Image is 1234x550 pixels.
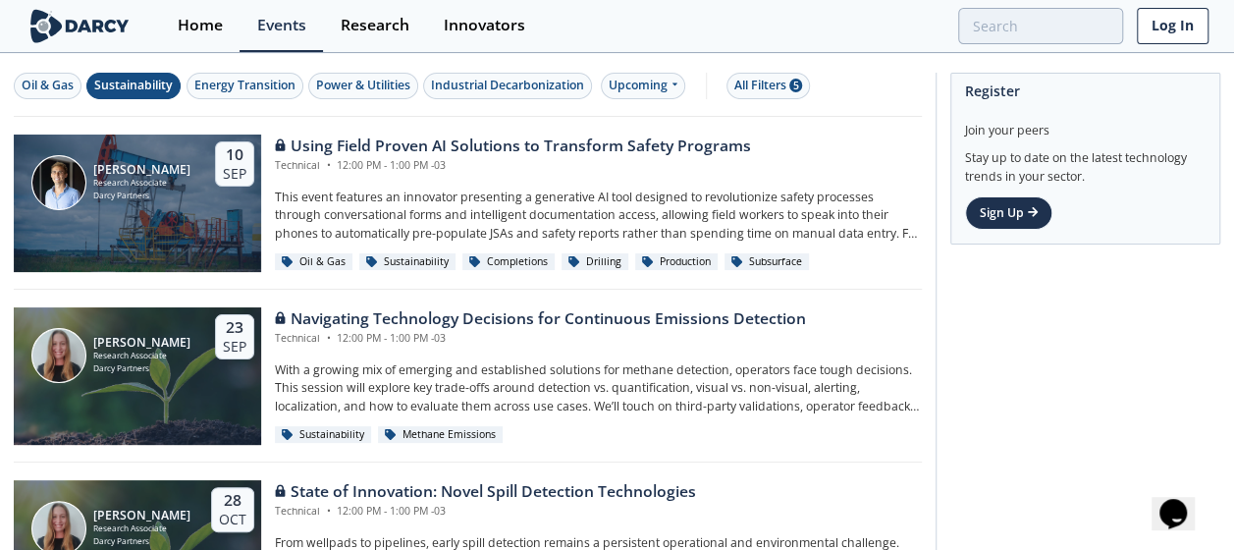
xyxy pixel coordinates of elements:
[323,331,334,345] span: •
[93,522,190,535] div: Research Associate
[316,77,410,94] div: Power & Utilities
[223,145,246,165] div: 10
[462,253,555,271] div: Completions
[223,165,246,183] div: Sep
[31,155,86,210] img: Juan Mayol
[275,426,371,444] div: Sustainability
[94,77,173,94] div: Sustainability
[86,73,181,99] button: Sustainability
[275,361,922,415] p: With a growing mix of emerging and established solutions for methane detection, operators face to...
[223,338,246,356] div: Sep
[431,77,584,94] div: Industrial Decarbonization
[93,336,190,350] div: [PERSON_NAME]
[219,511,246,528] div: Oct
[275,504,696,520] div: Technical 12:00 PM - 1:00 PM -03
[275,135,751,158] div: Using Field Proven AI Solutions to Transform Safety Programs
[14,73,81,99] button: Oil & Gas
[275,307,806,331] div: Navigating Technology Decisions for Continuous Emissions Detection
[93,177,190,190] div: Research Associate
[93,190,190,202] div: Darcy Partners
[444,18,525,33] div: Innovators
[734,77,802,94] div: All Filters
[275,480,696,504] div: State of Innovation: Novel Spill Detection Technologies
[359,253,456,271] div: Sustainability
[1137,8,1208,44] a: Log In
[789,79,802,92] span: 5
[724,253,809,271] div: Subsurface
[562,253,628,271] div: Drilling
[635,253,718,271] div: Production
[219,491,246,511] div: 28
[93,509,190,522] div: [PERSON_NAME]
[965,108,1206,139] div: Join your peers
[27,9,134,43] img: logo-wide.svg
[223,318,246,338] div: 23
[194,77,295,94] div: Energy Transition
[275,331,806,347] div: Technical 12:00 PM - 1:00 PM -03
[178,18,223,33] div: Home
[187,73,303,99] button: Energy Transition
[965,196,1052,230] a: Sign Up
[1152,471,1214,530] iframe: chat widget
[22,77,74,94] div: Oil & Gas
[93,350,190,362] div: Research Associate
[726,73,810,99] button: All Filters 5
[378,426,503,444] div: Methane Emissions
[965,139,1206,186] div: Stay up to date on the latest technology trends in your sector.
[93,362,190,375] div: Darcy Partners
[31,328,86,383] img: Camila Behar
[601,73,686,99] div: Upcoming
[958,8,1123,44] input: Advanced Search
[257,18,306,33] div: Events
[965,74,1206,108] div: Register
[275,253,352,271] div: Oil & Gas
[275,158,751,174] div: Technical 12:00 PM - 1:00 PM -03
[423,73,592,99] button: Industrial Decarbonization
[14,307,922,445] a: Camila Behar [PERSON_NAME] Research Associate Darcy Partners 23 Sep Navigating Technology Decisio...
[308,73,418,99] button: Power & Utilities
[93,535,190,548] div: Darcy Partners
[93,163,190,177] div: [PERSON_NAME]
[275,189,922,243] p: This event features an innovator presenting a generative AI tool designed to revolutionize safety...
[14,135,922,272] a: Juan Mayol [PERSON_NAME] Research Associate Darcy Partners 10 Sep Using Field Proven AI Solutions...
[323,158,334,172] span: •
[341,18,409,33] div: Research
[323,504,334,518] span: •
